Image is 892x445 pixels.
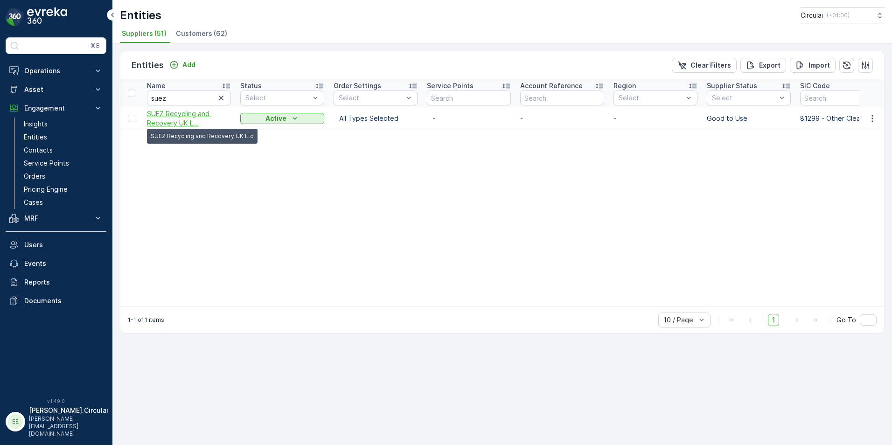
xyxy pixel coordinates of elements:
a: Contacts [20,144,106,157]
a: Orders [20,170,106,183]
button: Circulai(+01:00) [801,7,885,23]
button: Clear Filters [672,58,737,73]
td: - [516,107,609,130]
input: Search [520,90,604,105]
p: Add [182,60,195,70]
p: 1-1 of 1 items [128,316,164,324]
p: Reports [24,278,103,287]
p: Service Points [24,159,69,168]
button: Engagement [6,99,106,118]
p: Entities [120,8,161,23]
p: Entities [24,132,47,142]
p: Documents [24,296,103,306]
p: Operations [24,66,88,76]
p: Events [24,259,103,268]
p: Clear Filters [690,61,731,70]
p: [PERSON_NAME].Circulai [29,406,108,415]
p: Select [245,93,310,103]
span: v 1.49.0 [6,398,106,404]
p: All Types Selected [339,114,412,123]
p: Account Reference [520,81,583,90]
button: Import [790,58,836,73]
p: Circulai [801,11,823,20]
p: Select [712,93,776,103]
a: Service Points [20,157,106,170]
div: SUEZ Recycling and Recovery UK Ltd [147,129,258,144]
p: ( +01:00 ) [827,12,850,19]
input: Search [147,90,231,105]
p: Users [24,240,103,250]
p: Import [808,61,830,70]
button: Active [240,113,324,124]
span: Customers (62) [176,29,227,38]
button: MRF [6,209,106,228]
p: - [432,114,505,123]
p: MRF [24,214,88,223]
p: Insights [24,119,48,129]
p: Orders [24,172,45,181]
button: Asset [6,80,106,99]
a: Insights [20,118,106,131]
p: Status [240,81,262,90]
a: Events [6,254,106,273]
p: Select [339,93,403,103]
button: Export [740,58,786,73]
p: Pricing Engine [24,185,68,194]
span: Go To [836,315,856,325]
a: Entities [20,131,106,144]
p: Active [265,114,286,123]
p: ⌘B [91,42,100,49]
p: SIC Code [800,81,830,90]
p: Service Points [427,81,474,90]
a: SUEZ Recycling and Recovery UK L... [147,109,231,128]
span: Suppliers (51) [122,29,167,38]
p: Export [759,61,780,70]
p: Name [147,81,166,90]
a: Cases [20,196,106,209]
td: Good to Use [702,107,795,130]
p: Asset [24,85,88,94]
img: logo [6,7,24,26]
p: Engagement [24,104,88,113]
a: Documents [6,292,106,310]
a: Reports [6,273,106,292]
p: Cases [24,198,43,207]
span: 1 [768,314,779,326]
input: Search [427,90,511,105]
td: - [609,107,702,130]
p: Order Settings [334,81,381,90]
p: Entities [132,59,164,72]
button: EE[PERSON_NAME].Circulai[PERSON_NAME][EMAIL_ADDRESS][DOMAIN_NAME] [6,406,106,438]
p: Contacts [24,146,53,155]
p: Select [619,93,683,103]
div: Toggle Row Selected [128,115,135,122]
p: [PERSON_NAME][EMAIL_ADDRESS][DOMAIN_NAME] [29,415,108,438]
img: logo_dark-DEwI_e13.png [27,7,67,26]
a: Users [6,236,106,254]
p: Region [613,81,636,90]
p: Supplier Status [707,81,757,90]
button: Operations [6,62,106,80]
div: EE [8,414,23,429]
button: Add [166,59,199,70]
a: Pricing Engine [20,183,106,196]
